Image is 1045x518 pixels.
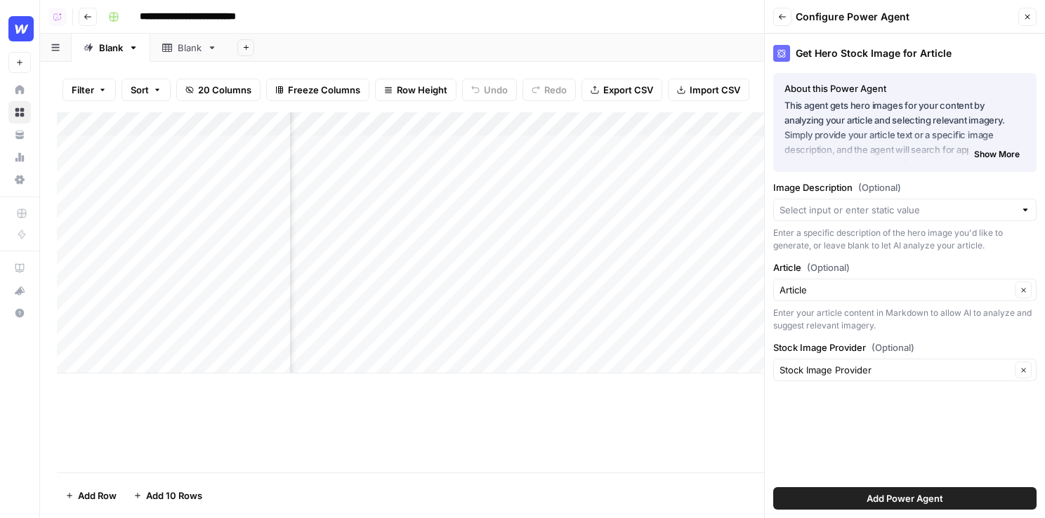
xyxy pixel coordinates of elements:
label: Image Description [773,180,1037,194]
a: AirOps Academy [8,257,31,279]
div: About this Power Agent [784,81,1025,95]
span: Import CSV [690,83,740,97]
a: Settings [8,168,31,191]
span: Row Height [397,83,447,97]
span: Filter [72,83,94,97]
span: (Optional) [858,180,901,194]
a: Blank [150,34,229,62]
input: Article [780,283,1011,297]
div: Enter your article content in Markdown to allow AI to analyze and suggest relevant imagery. [773,307,1037,332]
p: This agent gets hero images for your content by analyzing your article and selecting relevant ima... [784,98,1025,158]
img: Webflow Logo [8,16,34,41]
label: Stock Image Provider [773,340,1037,354]
a: Browse [8,101,31,124]
button: Add 10 Rows [125,484,211,507]
span: (Optional) [807,260,850,274]
button: Sort [121,79,171,101]
a: Blank [72,34,150,62]
span: Export CSV [603,83,653,97]
span: (Optional) [872,340,914,354]
span: Add Power Agent [867,491,943,505]
div: What's new? [9,280,30,301]
button: What's new? [8,279,31,302]
span: 20 Columns [198,83,251,97]
button: 20 Columns [176,79,261,101]
button: Undo [462,79,517,101]
a: Your Data [8,124,31,146]
button: Freeze Columns [266,79,369,101]
span: Undo [484,83,508,97]
button: Redo [522,79,576,101]
button: Show More [968,145,1025,164]
span: Add Row [78,489,117,503]
button: Export CSV [581,79,662,101]
input: Select input or enter static value [780,203,1015,217]
button: Workspace: Webflow [8,11,31,46]
a: Usage [8,146,31,168]
button: Add Row [57,484,125,507]
a: Home [8,79,31,101]
span: Redo [544,83,567,97]
span: Show More [974,148,1020,161]
span: Add 10 Rows [146,489,202,503]
button: Filter [63,79,116,101]
button: Import CSV [668,79,749,101]
button: Row Height [375,79,456,101]
button: Help + Support [8,302,31,324]
span: Sort [131,83,149,97]
div: Blank [178,41,202,55]
button: Add Power Agent [773,487,1037,510]
div: Blank [99,41,123,55]
label: Article [773,260,1037,274]
div: Enter a specific description of the hero image you'd like to generate, or leave blank to let AI a... [773,227,1037,252]
div: Get Hero Stock Image for Article [773,45,1037,62]
span: Freeze Columns [288,83,360,97]
input: Stock Image Provider [780,363,1011,377]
